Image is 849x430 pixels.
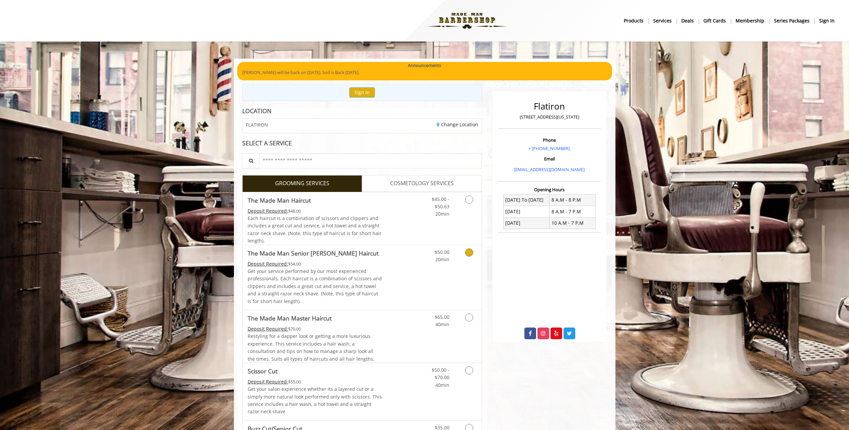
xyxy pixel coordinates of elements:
a: MembershipMembership [731,16,769,25]
button: Sign In [349,87,375,97]
td: 8 A.M - 8 P.M [549,194,596,206]
a: Productsproducts [619,16,649,25]
b: The Made Man Master Haircut [248,313,332,323]
span: Each haircut is a combination of scissors and clippers and includes a great cut and service, a ho... [248,215,381,244]
span: COSMETOLOGY SERVICES [390,179,454,188]
td: [DATE] [503,217,549,229]
a: [EMAIL_ADDRESS][DOMAIN_NAME] [514,166,585,172]
div: $48.00 [248,207,382,215]
a: Series packagesSeries packages [769,16,815,25]
span: $50.00 [435,249,449,255]
div: $54.00 [248,260,382,268]
td: 10 A.M - 7 P.M [549,217,596,229]
span: $45.00 - $50.63 [432,196,449,210]
b: gift cards [703,17,726,24]
b: sign in [819,17,835,24]
td: [DATE] To [DATE] [503,194,549,206]
p: Get your service performed by our most experienced professionals. Each haircut is a combination o... [248,268,382,305]
b: products [624,17,644,24]
b: Series packages [774,17,810,24]
td: [DATE] [503,206,549,217]
div: $55.00 [248,378,382,385]
span: GROOMING SERVICES [275,179,329,188]
b: Announcements [408,62,441,69]
span: This service needs some Advance to be paid before we block your appointment [248,378,288,385]
div: SELECT A SERVICE [242,140,482,146]
p: [PERSON_NAME] will be back on [DATE]. Sod is Back [DATE]. [242,69,607,76]
p: [STREET_ADDRESS][US_STATE] [500,114,599,121]
a: Gift cardsgift cards [699,16,731,25]
span: 40min [435,382,449,388]
span: Restyling for a dapper look or getting a more luxurious experience. This service includes a hair ... [248,333,374,362]
span: FLATIRON [246,122,268,127]
span: $65.00 [435,314,449,320]
span: This service needs some Advance to be paid before we block your appointment [248,326,288,332]
h3: Opening Hours [498,187,601,192]
span: $50.00 - $70.00 [432,367,449,380]
td: 8 A.M - 7 P.M [549,206,596,217]
a: sign insign in [815,16,839,25]
img: Made Man Barbershop logo [421,2,513,39]
h3: Phone [500,138,599,142]
span: 40min [435,321,449,328]
b: Scissor Cut [248,366,277,376]
a: + [PHONE_NUMBER]. [528,145,571,151]
a: ServicesServices [649,16,677,25]
span: 20min [435,256,449,263]
b: The Made Man Senior [PERSON_NAME] Haircut [248,248,378,258]
b: Membership [736,17,764,24]
span: This service needs some Advance to be paid before we block your appointment [248,208,288,214]
span: This service needs some Advance to be paid before we block your appointment [248,261,288,267]
h3: Email [500,156,599,161]
span: 20min [435,211,449,217]
b: Deals [681,17,694,24]
button: Service Search [242,153,259,168]
h2: Flatiron [500,101,599,111]
b: Services [653,17,672,24]
p: Get your salon experience whether its a layered cut or a simply more natural look performed only ... [248,385,382,416]
a: DealsDeals [677,16,699,25]
b: The Made Man Haircut [248,196,311,205]
b: LOCATION [242,107,271,115]
a: Change Location [437,121,478,128]
div: $70.00 [248,325,382,333]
